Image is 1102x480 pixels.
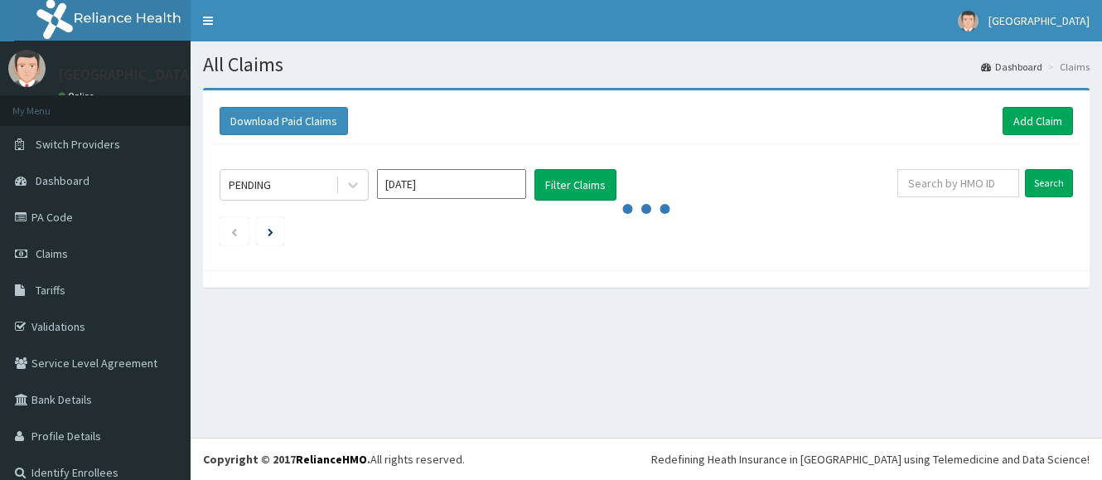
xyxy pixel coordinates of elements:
[988,13,1090,28] span: [GEOGRAPHIC_DATA]
[296,452,367,467] a: RelianceHMO
[203,54,1090,75] h1: All Claims
[36,137,120,152] span: Switch Providers
[36,283,65,298] span: Tariffs
[958,11,979,32] img: User Image
[230,224,238,239] a: Previous page
[8,50,46,87] img: User Image
[268,224,273,239] a: Next page
[534,169,616,201] button: Filter Claims
[191,438,1102,480] footer: All rights reserved.
[981,60,1042,74] a: Dashboard
[1044,60,1090,74] li: Claims
[651,451,1090,468] div: Redefining Heath Insurance in [GEOGRAPHIC_DATA] using Telemedicine and Data Science!
[1025,169,1073,197] input: Search
[36,173,89,188] span: Dashboard
[621,184,671,234] svg: audio-loading
[897,169,1019,197] input: Search by HMO ID
[58,67,195,82] p: [GEOGRAPHIC_DATA]
[36,246,68,261] span: Claims
[377,169,526,199] input: Select Month and Year
[1003,107,1073,135] a: Add Claim
[58,90,98,102] a: Online
[220,107,348,135] button: Download Paid Claims
[203,452,370,467] strong: Copyright © 2017 .
[229,177,271,193] div: PENDING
